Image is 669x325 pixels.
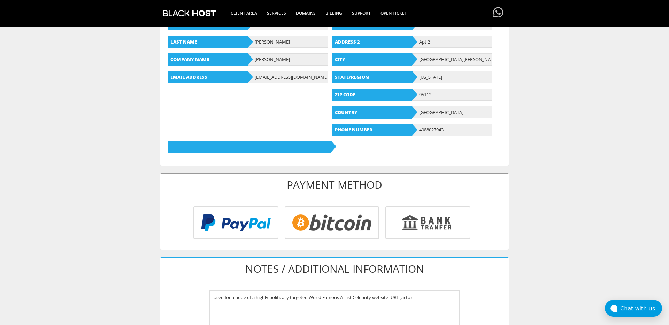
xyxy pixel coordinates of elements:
span: SERVICES [262,9,291,17]
b: Last Name [168,36,248,48]
b: State/Region [332,71,412,83]
span: Billing [321,9,347,17]
b: City [332,53,412,66]
b: Company Name [168,53,248,66]
h1: Notes / Additional Information [168,258,501,280]
span: Open Ticket [376,9,412,17]
button: Chat with us [605,300,662,317]
div: Chat with us [620,305,662,312]
span: CLIENT AREA [226,9,262,17]
span: Domains [291,9,321,17]
img: Bitcoin.png [285,206,379,239]
b: Zip Code [332,89,412,101]
img: PayPal.png [193,206,278,239]
b: Address 2 [332,36,412,48]
h1: Payment Method [161,174,508,196]
b: Phone Number [332,124,412,136]
span: Support [347,9,376,17]
b: Country [332,106,412,119]
img: Bank%20Transfer.png [385,206,470,239]
b: Email Address [168,71,248,83]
